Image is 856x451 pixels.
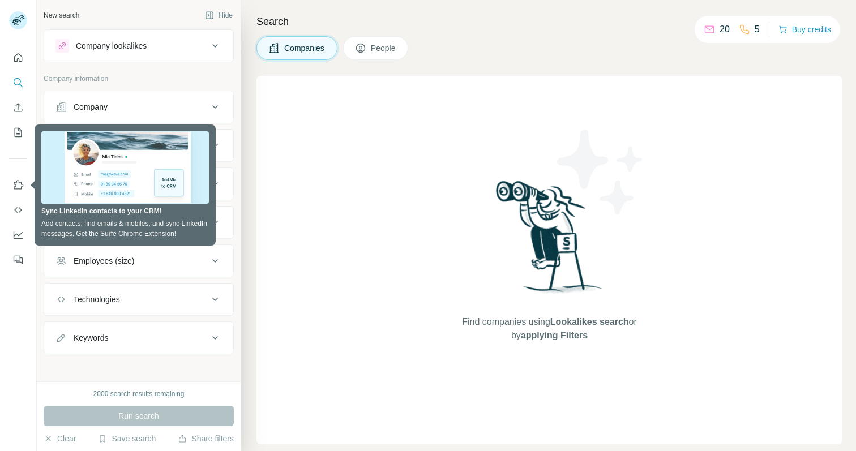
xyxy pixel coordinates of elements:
[9,48,27,68] button: Quick start
[491,178,609,304] img: Surfe Illustration - Woman searching with binoculars
[778,22,831,37] button: Buy credits
[74,332,108,343] div: Keywords
[44,247,233,274] button: Employees (size)
[720,23,730,36] p: 20
[76,40,147,51] div: Company lookalikes
[44,324,233,351] button: Keywords
[44,433,76,444] button: Clear
[197,7,241,24] button: Hide
[74,217,141,228] div: Annual revenue ($)
[9,250,27,270] button: Feedback
[74,294,120,305] div: Technologies
[74,101,108,113] div: Company
[44,32,233,59] button: Company lookalikes
[44,132,233,159] button: Industry
[459,315,640,342] span: Find companies using or by
[9,72,27,93] button: Search
[44,93,233,121] button: Company
[74,140,102,151] div: Industry
[178,433,234,444] button: Share filters
[521,330,588,340] span: applying Filters
[550,317,629,327] span: Lookalikes search
[9,97,27,118] button: Enrich CSV
[256,14,842,29] h4: Search
[9,225,27,245] button: Dashboard
[44,10,79,20] div: New search
[74,255,134,267] div: Employees (size)
[44,286,233,313] button: Technologies
[74,178,115,190] div: HQ location
[9,175,27,195] button: Use Surfe on LinkedIn
[98,433,156,444] button: Save search
[284,42,326,54] span: Companies
[44,209,233,236] button: Annual revenue ($)
[371,42,397,54] span: People
[9,122,27,143] button: My lists
[9,200,27,220] button: Use Surfe API
[93,389,185,399] div: 2000 search results remaining
[755,23,760,36] p: 5
[44,170,233,197] button: HQ location
[550,121,652,223] img: Surfe Illustration - Stars
[44,74,234,84] p: Company information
